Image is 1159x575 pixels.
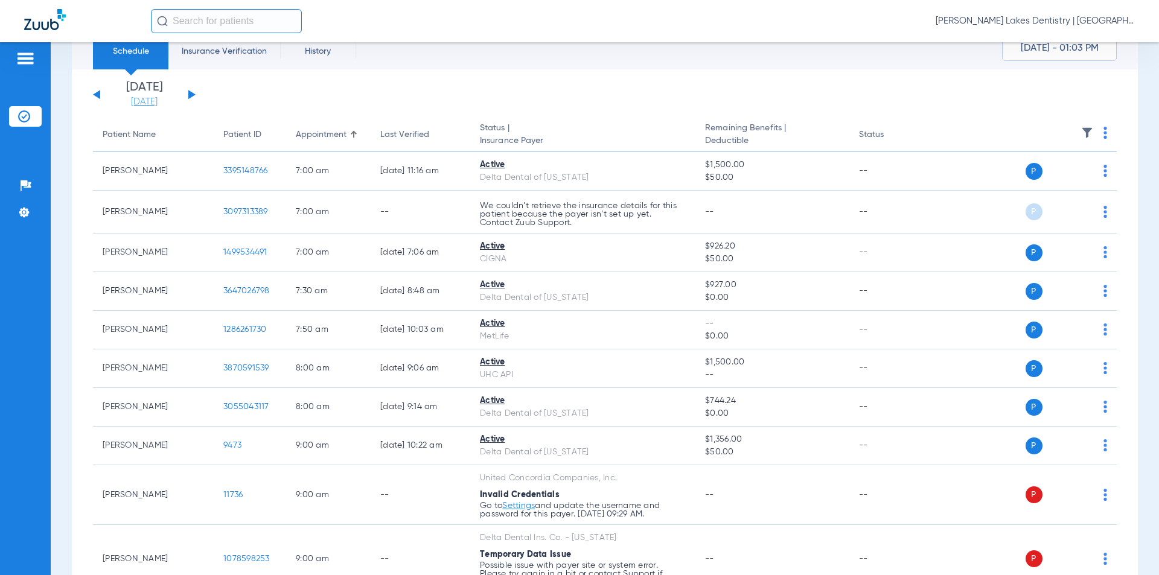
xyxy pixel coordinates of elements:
[480,356,686,369] div: Active
[93,388,214,427] td: [PERSON_NAME]
[1026,399,1042,416] span: P
[108,81,180,108] li: [DATE]
[371,272,470,311] td: [DATE] 8:48 AM
[1026,163,1042,180] span: P
[223,491,243,499] span: 11736
[480,369,686,381] div: UHC API
[849,118,931,152] th: Status
[1026,322,1042,338] span: P
[480,279,686,291] div: Active
[849,427,931,465] td: --
[1103,489,1107,501] img: group-dot-blue.svg
[480,491,560,499] span: Invalid Credentials
[286,427,371,465] td: 9:00 AM
[93,311,214,349] td: [PERSON_NAME]
[480,171,686,184] div: Delta Dental of [US_STATE]
[705,317,839,330] span: --
[849,233,931,272] td: --
[1099,517,1159,575] iframe: Chat Widget
[849,388,931,427] td: --
[371,388,470,427] td: [DATE] 9:14 AM
[286,349,371,388] td: 8:00 AM
[1026,203,1042,220] span: P
[177,45,271,57] span: Insurance Verification
[151,9,302,33] input: Search for patients
[93,349,214,388] td: [PERSON_NAME]
[223,167,268,175] span: 3395148766
[380,129,461,141] div: Last Verified
[480,330,686,343] div: MetLife
[1103,362,1107,374] img: group-dot-blue.svg
[1081,127,1093,139] img: filter.svg
[286,152,371,191] td: 7:00 AM
[705,407,839,420] span: $0.00
[24,9,66,30] img: Zuub Logo
[1103,439,1107,451] img: group-dot-blue.svg
[470,118,695,152] th: Status |
[849,465,931,525] td: --
[1026,244,1042,261] span: P
[705,330,839,343] span: $0.00
[936,15,1135,27] span: [PERSON_NAME] Lakes Dentistry | [GEOGRAPHIC_DATA]
[286,191,371,233] td: 7:00 AM
[705,171,839,184] span: $50.00
[157,16,168,27] img: Search Icon
[289,45,346,57] span: History
[705,291,839,304] span: $0.00
[223,248,267,256] span: 1499534491
[480,472,686,484] div: United Concordia Companies, Inc.
[371,465,470,525] td: --
[371,311,470,349] td: [DATE] 10:03 AM
[223,325,267,334] span: 1286261730
[286,272,371,311] td: 7:30 AM
[480,433,686,446] div: Active
[480,240,686,253] div: Active
[223,402,269,411] span: 3055043117
[296,129,346,141] div: Appointment
[93,233,214,272] td: [PERSON_NAME]
[1103,246,1107,258] img: group-dot-blue.svg
[705,159,839,171] span: $1,500.00
[108,96,180,108] a: [DATE]
[705,395,839,407] span: $744.24
[93,191,214,233] td: [PERSON_NAME]
[480,407,686,420] div: Delta Dental of [US_STATE]
[849,152,931,191] td: --
[1103,165,1107,177] img: group-dot-blue.svg
[480,202,686,227] p: We couldn’t retrieve the insurance details for this patient because the payer isn’t set up yet. C...
[223,364,269,372] span: 3870591539
[223,129,276,141] div: Patient ID
[705,491,714,499] span: --
[1103,323,1107,335] img: group-dot-blue.svg
[480,291,686,304] div: Delta Dental of [US_STATE]
[93,152,214,191] td: [PERSON_NAME]
[849,311,931,349] td: --
[480,135,686,147] span: Insurance Payer
[1026,486,1042,503] span: P
[705,240,839,253] span: $926.20
[849,191,931,233] td: --
[705,446,839,459] span: $50.00
[371,152,470,191] td: [DATE] 11:16 AM
[103,129,156,141] div: Patient Name
[480,532,686,544] div: Delta Dental Ins. Co. - [US_STATE]
[695,118,849,152] th: Remaining Benefits |
[480,317,686,330] div: Active
[1026,283,1042,300] span: P
[705,279,839,291] span: $927.00
[223,441,241,450] span: 9473
[849,272,931,311] td: --
[223,129,261,141] div: Patient ID
[371,349,470,388] td: [DATE] 9:06 AM
[93,272,214,311] td: [PERSON_NAME]
[1103,401,1107,413] img: group-dot-blue.svg
[223,287,270,295] span: 3647026798
[480,253,686,265] div: CIGNA
[286,465,371,525] td: 9:00 AM
[371,427,470,465] td: [DATE] 10:22 AM
[296,129,361,141] div: Appointment
[286,233,371,272] td: 7:00 AM
[705,369,839,381] span: --
[480,501,686,518] p: Go to and update the username and password for this payer. [DATE] 09:29 AM.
